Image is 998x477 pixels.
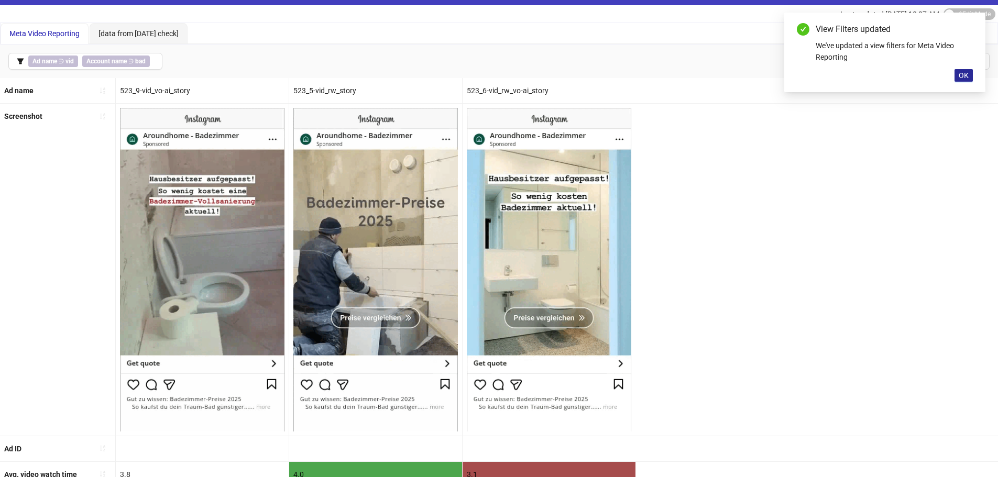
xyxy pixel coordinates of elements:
[467,108,631,431] img: Screenshot 120232400812240349
[4,86,34,95] b: Ad name
[8,53,162,70] button: Ad name ∋ vidAccount name ∋ bad
[840,10,939,18] span: Last updated [DATE] 10:07 AM
[816,40,973,63] div: We've updated a view filters for Meta Video Reporting
[98,29,179,38] span: [data from [DATE] check]
[99,445,106,452] span: sort-ascending
[797,23,809,36] span: check-circle
[9,29,80,38] span: Meta Video Reporting
[99,87,106,94] span: sort-ascending
[116,78,289,103] div: 523_9-vid_vo-ai_story
[65,58,74,65] b: vid
[289,78,462,103] div: 523_5-vid_rw_story
[135,58,146,65] b: bad
[99,113,106,120] span: sort-ascending
[4,445,21,453] b: Ad ID
[955,69,973,82] button: OK
[120,108,284,431] img: Screenshot 120234393492950349
[959,71,969,80] span: OK
[17,58,24,65] span: filter
[961,23,973,35] a: Close
[4,112,42,120] b: Screenshot
[816,23,973,36] div: View Filters updated
[463,78,635,103] div: 523_6-vid_rw_vo-ai_story
[32,58,57,65] b: Ad name
[293,108,458,431] img: Screenshot 120232400812260349
[28,56,78,67] span: ∋
[86,58,127,65] b: Account name
[82,56,150,67] span: ∋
